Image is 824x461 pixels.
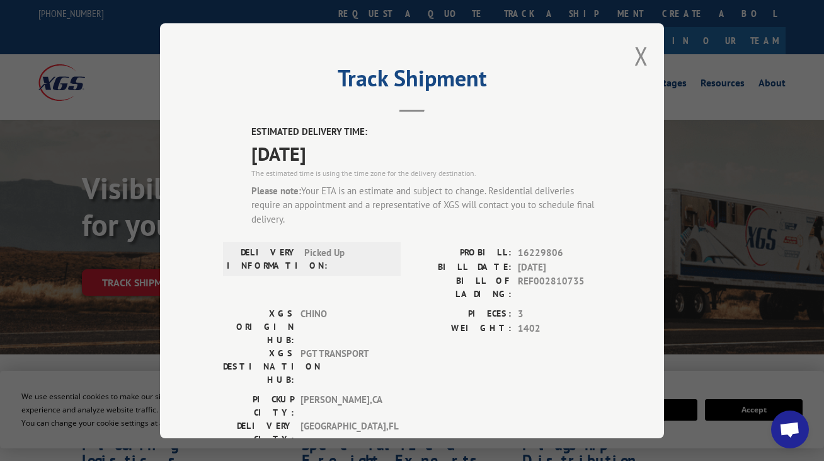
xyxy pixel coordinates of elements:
[634,39,648,73] button: Close modal
[518,260,601,274] span: [DATE]
[251,125,601,139] label: ESTIMATED DELIVERY TIME:
[223,347,294,387] label: XGS DESTINATION HUB:
[251,139,601,167] span: [DATE]
[223,307,294,347] label: XGS ORIGIN HUB:
[223,69,601,93] h2: Track Shipment
[223,419,294,446] label: DELIVERY CITY:
[412,260,512,274] label: BILL DATE:
[227,246,298,272] label: DELIVERY INFORMATION:
[223,393,294,419] label: PICKUP CITY:
[300,393,386,419] span: [PERSON_NAME] , CA
[251,184,301,196] strong: Please note:
[412,274,512,301] label: BILL OF LADING:
[412,246,512,260] label: PROBILL:
[518,246,601,260] span: 16229806
[251,167,601,178] div: The estimated time is using the time zone for the delivery destination.
[518,307,601,322] span: 3
[300,419,386,446] span: [GEOGRAPHIC_DATA] , FL
[412,321,512,336] label: WEIGHT:
[518,274,601,301] span: REF002810735
[300,307,386,347] span: CHINO
[518,321,601,336] span: 1402
[771,411,809,448] div: Open chat
[412,307,512,322] label: PIECES:
[251,184,601,226] div: Your ETA is an estimate and subject to change. Residential deliveries require an appointment and ...
[300,347,386,387] span: PGT TRANSPORT
[304,246,389,272] span: Picked Up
